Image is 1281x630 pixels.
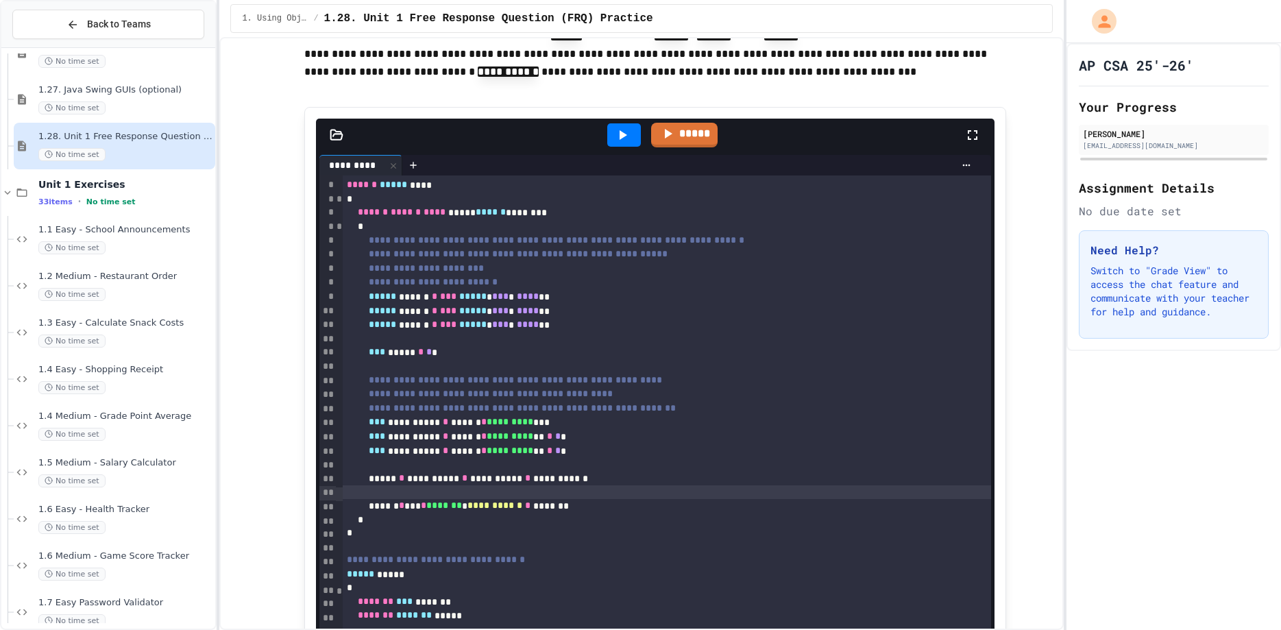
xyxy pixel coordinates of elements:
[38,55,106,68] span: No time set
[38,411,212,422] span: 1.4 Medium - Grade Point Average
[38,178,212,191] span: Unit 1 Exercises
[38,457,212,469] span: 1.5 Medium - Salary Calculator
[1077,5,1120,37] div: My Account
[38,131,212,143] span: 1.28. Unit 1 Free Response Question (FRQ) Practice
[38,335,106,348] span: No time set
[1079,56,1194,75] h1: AP CSA 25'-26'
[38,568,106,581] span: No time set
[86,197,136,206] span: No time set
[324,10,653,27] span: 1.28. Unit 1 Free Response Question (FRQ) Practice
[38,101,106,114] span: No time set
[38,521,106,534] span: No time set
[12,10,204,39] button: Back to Teams
[38,224,212,236] span: 1.1 Easy - School Announcements
[38,504,212,516] span: 1.6 Easy - Health Tracker
[38,474,106,487] span: No time set
[38,428,106,441] span: No time set
[38,241,106,254] span: No time set
[38,271,212,282] span: 1.2 Medium - Restaurant Order
[1079,203,1269,219] div: No due date set
[38,614,106,627] span: No time set
[1083,128,1265,140] div: [PERSON_NAME]
[1083,141,1265,151] div: [EMAIL_ADDRESS][DOMAIN_NAME]
[38,550,212,562] span: 1.6 Medium - Game Score Tracker
[38,364,212,376] span: 1.4 Easy - Shopping Receipt
[87,17,151,32] span: Back to Teams
[242,13,308,24] span: 1. Using Objects and Methods
[38,148,106,161] span: No time set
[38,317,212,329] span: 1.3 Easy - Calculate Snack Costs
[38,597,212,609] span: 1.7 Easy Password Validator
[38,197,73,206] span: 33 items
[38,381,106,394] span: No time set
[1090,264,1257,319] p: Switch to "Grade View" to access the chat feature and communicate with your teacher for help and ...
[1079,178,1269,197] h2: Assignment Details
[78,196,81,207] span: •
[38,288,106,301] span: No time set
[38,84,212,96] span: 1.27. Java Swing GUIs (optional)
[313,13,318,24] span: /
[1090,242,1257,258] h3: Need Help?
[1079,97,1269,117] h2: Your Progress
